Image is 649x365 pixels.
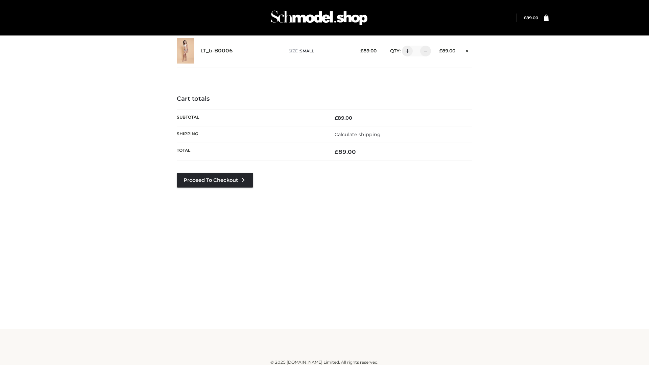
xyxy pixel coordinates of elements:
th: Subtotal [177,109,324,126]
span: £ [360,48,363,53]
div: QTY: [383,46,429,56]
img: Schmodel Admin 964 [268,4,370,31]
h4: Cart totals [177,95,472,103]
bdi: 89.00 [524,15,538,20]
th: Total [177,143,324,161]
bdi: 89.00 [335,148,356,155]
a: £89.00 [524,15,538,20]
a: LT_b-B0006 [200,48,233,54]
a: Remove this item [462,46,472,54]
a: Calculate shipping [335,131,381,138]
span: SMALL [300,48,314,53]
bdi: 89.00 [335,115,352,121]
p: size : [289,48,350,54]
a: Proceed to Checkout [177,173,253,188]
bdi: 89.00 [439,48,455,53]
span: £ [335,115,338,121]
span: £ [439,48,442,53]
span: £ [524,15,526,20]
th: Shipping [177,126,324,143]
span: £ [335,148,338,155]
bdi: 89.00 [360,48,377,53]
